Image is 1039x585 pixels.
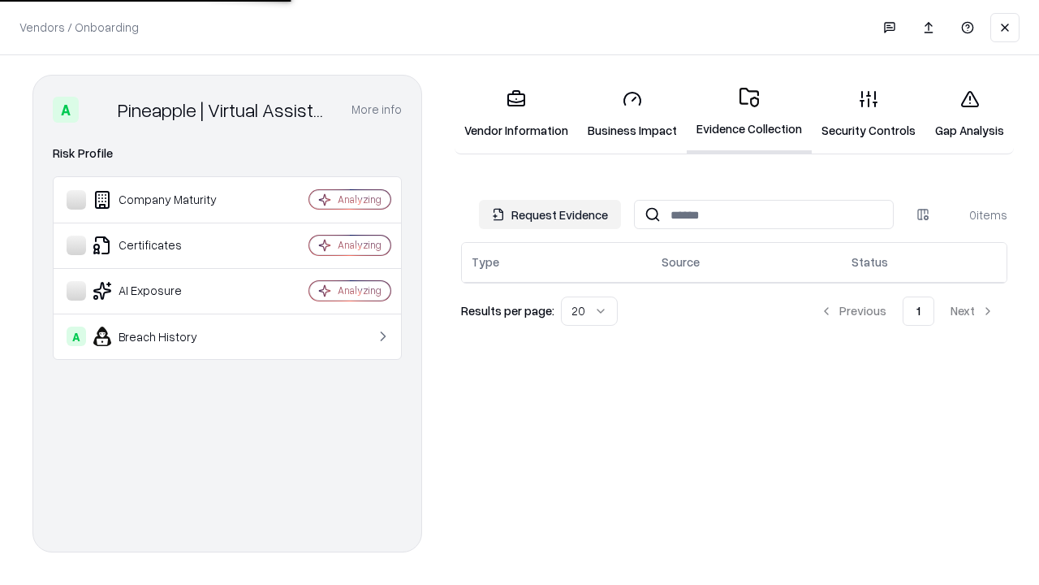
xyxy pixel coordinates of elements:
a: Business Impact [578,76,687,152]
a: Security Controls [812,76,925,152]
div: Type [472,253,499,271]
div: A [53,97,79,123]
a: Gap Analysis [925,76,1014,152]
div: Status [851,253,888,271]
div: Analyzing [338,193,382,206]
a: Vendor Information [455,76,578,152]
div: Analyzing [338,284,382,297]
div: Analyzing [338,238,382,252]
div: Pineapple | Virtual Assistant Agency [118,97,332,123]
div: Certificates [67,236,261,255]
div: 0 items [942,206,1007,223]
button: Request Evidence [479,200,621,229]
div: Source [662,253,700,271]
div: Risk Profile [53,144,402,163]
div: Company Maturity [67,190,261,210]
img: Pineapple | Virtual Assistant Agency [85,97,111,123]
div: A [67,327,86,346]
a: Evidence Collection [687,75,812,154]
p: Vendors / Onboarding [19,19,139,36]
button: 1 [903,297,934,326]
div: AI Exposure [67,281,261,301]
div: Breach History [67,327,261,346]
p: Results per page: [461,302,554,319]
button: More info [351,95,402,124]
nav: pagination [807,297,1007,326]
